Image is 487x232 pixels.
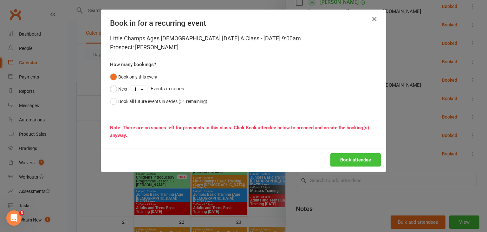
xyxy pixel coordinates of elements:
button: Next [110,83,127,95]
button: Book attendee [330,153,381,167]
button: Close [369,14,380,24]
h4: Book in for a recurring event [110,19,377,28]
div: Little Champs Ages [DEMOGRAPHIC_DATA] [DATE] A Class - [DATE] 9:00am Prospect: [PERSON_NAME] [110,34,377,52]
div: Events in series [110,83,377,95]
label: How many bookings? [110,61,156,68]
span: 3 [19,210,24,215]
div: Book all future events in series (51 remaining) [118,98,207,105]
div: Note: There are no spaces left for prospects in this class. Click Book attendee below to proceed ... [110,124,377,139]
button: Book all future events in series (51 remaining) [110,95,207,107]
button: Book only this event [110,71,158,83]
iframe: Intercom live chat [6,210,22,226]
